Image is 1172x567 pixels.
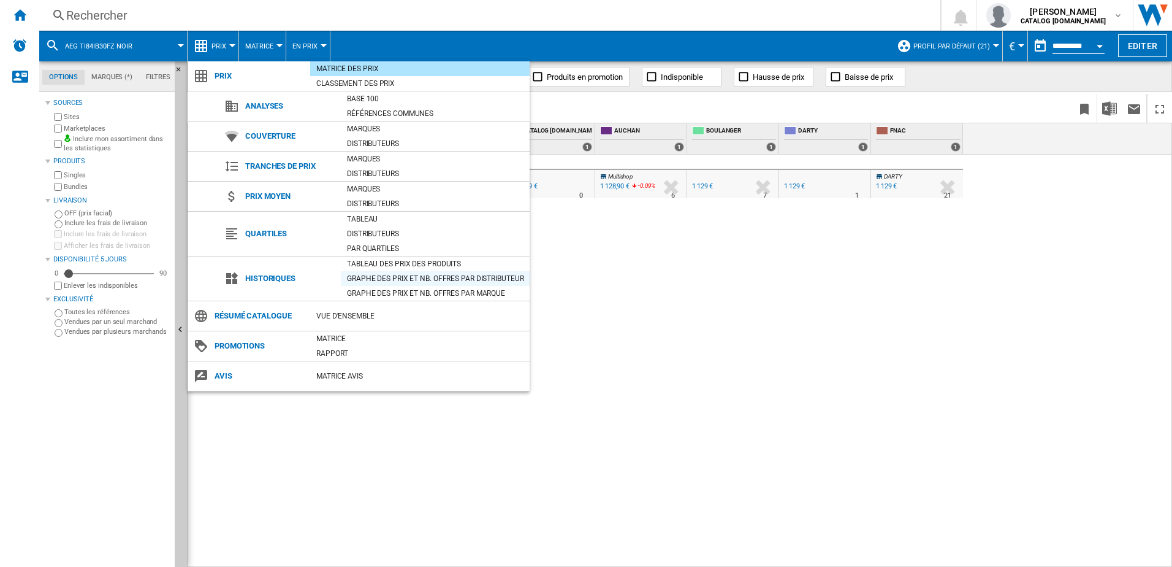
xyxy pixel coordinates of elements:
div: Matrice des prix [310,63,530,75]
div: Rapport [310,347,530,360]
span: Historiques [239,270,341,287]
span: Avis [208,368,310,385]
span: Prix [208,67,310,85]
div: Tableau [341,213,530,225]
div: Distributeurs [341,228,530,240]
div: Base 100 [341,93,530,105]
div: Classement des prix [310,77,530,90]
div: Distributeurs [341,137,530,150]
div: Distributeurs [341,168,530,180]
div: Tableau des prix des produits [341,258,530,270]
span: Prix moyen [239,188,341,205]
span: Analyses [239,98,341,115]
span: Quartiles [239,225,341,242]
span: Couverture [239,128,341,145]
div: Graphe des prix et nb. offres par marque [341,287,530,299]
div: Par quartiles [341,242,530,255]
div: Graphe des prix et nb. offres par distributeur [341,272,530,285]
span: Promotions [208,337,310,355]
div: Marques [341,153,530,165]
div: Marques [341,183,530,195]
div: Matrice AVIS [310,370,530,382]
span: Tranches de prix [239,158,341,175]
div: Matrice [310,333,530,345]
div: Vue d'ensemble [310,310,530,322]
div: Distributeurs [341,198,530,210]
div: Marques [341,123,530,135]
span: Résumé catalogue [208,307,310,325]
div: Références communes [341,107,530,120]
